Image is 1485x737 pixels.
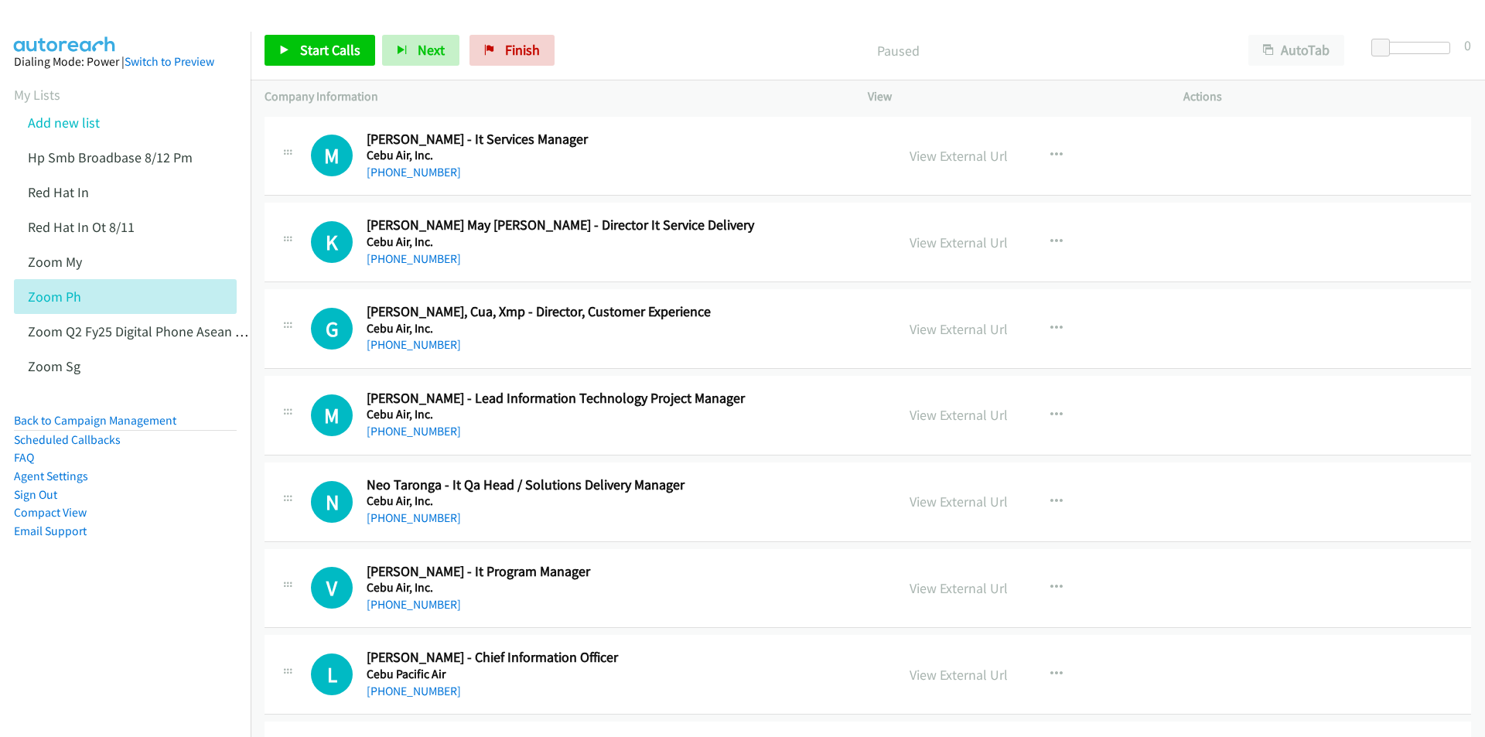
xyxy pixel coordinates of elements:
[311,135,353,176] div: The call is yet to be attempted
[868,87,1156,106] p: View
[311,481,353,523] div: The call is yet to be attempted
[367,476,876,494] h2: Neo Taronga - It Qa Head / Solutions Delivery Manager
[1183,87,1471,106] p: Actions
[28,288,81,305] a: Zoom Ph
[367,337,461,352] a: [PHONE_NUMBER]
[910,320,1008,338] a: View External Url
[14,450,34,465] a: FAQ
[311,394,353,436] h1: M
[910,579,1008,597] a: View External Url
[367,303,876,321] h2: [PERSON_NAME], Cua, Xmp - Director, Customer Experience
[575,40,1220,61] p: Paused
[28,183,89,201] a: Red Hat In
[382,35,459,66] button: Next
[265,35,375,66] a: Start Calls
[367,424,461,438] a: [PHONE_NUMBER]
[28,357,80,375] a: Zoom Sg
[367,597,461,612] a: [PHONE_NUMBER]
[28,218,135,236] a: Red Hat In Ot 8/11
[311,481,353,523] h1: N
[28,114,100,131] a: Add new list
[14,86,60,104] a: My Lists
[311,653,353,695] h1: L
[367,390,876,408] h2: [PERSON_NAME] - Lead Information Technology Project Manager
[311,567,353,609] div: The call is yet to be attempted
[1248,35,1344,66] button: AutoTab
[367,321,876,336] h5: Cebu Air, Inc.
[367,667,876,682] h5: Cebu Pacific Air
[1440,307,1485,430] iframe: Resource Center
[28,322,312,340] a: Zoom Q2 Fy25 Digital Phone Asean 8/11 Late Am
[367,649,876,667] h2: [PERSON_NAME] - Chief Information Officer
[367,510,461,525] a: [PHONE_NUMBER]
[311,394,353,436] div: The call is yet to be attempted
[469,35,555,66] a: Finish
[367,234,876,250] h5: Cebu Air, Inc.
[125,54,214,69] a: Switch to Preview
[1464,35,1471,56] div: 0
[14,432,121,447] a: Scheduled Callbacks
[311,135,353,176] h1: M
[311,567,353,609] h1: V
[14,53,237,71] div: Dialing Mode: Power |
[910,493,1008,510] a: View External Url
[14,487,57,502] a: Sign Out
[311,308,353,350] div: The call is yet to be attempted
[910,666,1008,684] a: View External Url
[910,234,1008,251] a: View External Url
[14,524,87,538] a: Email Support
[367,148,876,163] h5: Cebu Air, Inc.
[311,308,353,350] h1: G
[300,41,360,59] span: Start Calls
[505,41,540,59] span: Finish
[14,469,88,483] a: Agent Settings
[418,41,445,59] span: Next
[14,413,176,428] a: Back to Campaign Management
[28,253,82,271] a: Zoom My
[910,406,1008,424] a: View External Url
[311,653,353,695] div: The call is yet to be attempted
[367,563,876,581] h2: [PERSON_NAME] - It Program Manager
[311,221,353,263] h1: K
[28,148,193,166] a: Hp Smb Broadbase 8/12 Pm
[910,147,1008,165] a: View External Url
[367,165,461,179] a: [PHONE_NUMBER]
[367,493,876,509] h5: Cebu Air, Inc.
[265,87,840,106] p: Company Information
[367,407,876,422] h5: Cebu Air, Inc.
[367,684,461,698] a: [PHONE_NUMBER]
[367,217,876,234] h2: [PERSON_NAME] May [PERSON_NAME] - Director It Service Delivery
[367,251,461,266] a: [PHONE_NUMBER]
[367,580,876,595] h5: Cebu Air, Inc.
[367,131,876,148] h2: [PERSON_NAME] - It Services Manager
[14,505,87,520] a: Compact View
